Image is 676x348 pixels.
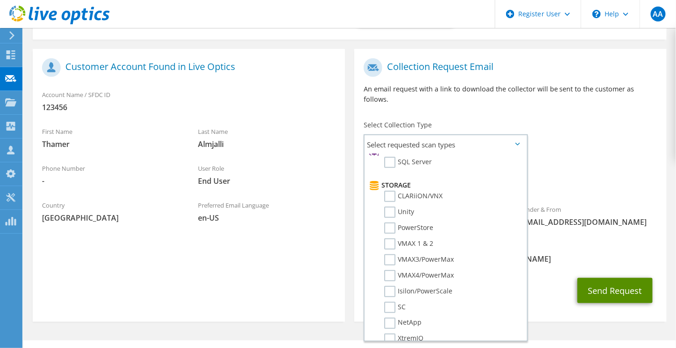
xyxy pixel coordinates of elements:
[198,176,335,186] span: End User
[354,200,510,232] div: To
[384,157,432,168] label: SQL Server
[384,191,443,202] label: CLARiiON/VNX
[364,84,657,104] p: An email request with a link to download the collector will be sent to the customer as follows.
[384,254,454,265] label: VMAX3/PowerMax
[384,334,423,345] label: XtremIO
[384,207,414,218] label: Unity
[510,200,666,232] div: Sender & From
[365,135,527,154] span: Select requested scan types
[364,58,653,77] h1: Collection Request Email
[354,237,667,269] div: CC & Reply To
[33,85,345,117] div: Account Name / SFDC ID
[384,318,422,329] label: NetApp
[189,122,345,154] div: Last Name
[33,122,189,154] div: First Name
[42,58,331,77] h1: Customer Account Found in Live Optics
[651,7,666,21] span: AA
[33,159,189,191] div: Phone Number
[198,139,335,149] span: Almjalli
[364,120,432,130] label: Select Collection Type
[577,278,653,303] button: Send Request
[42,102,336,112] span: 123456
[42,176,179,186] span: -
[33,195,189,228] div: Country
[384,302,406,313] label: SC
[384,286,452,297] label: Isilon/PowerScale
[189,159,345,191] div: User Role
[42,213,179,223] span: [GEOGRAPHIC_DATA]
[384,238,433,250] label: VMAX 1 & 2
[198,213,335,223] span: en-US
[384,223,433,234] label: PowerStore
[189,195,345,228] div: Preferred Email Language
[520,217,657,227] span: [EMAIL_ADDRESS][DOMAIN_NAME]
[42,139,179,149] span: Thamer
[384,270,454,281] label: VMAX4/PowerMax
[367,180,522,191] li: Storage
[354,158,667,195] div: Requested Collections
[592,10,601,18] svg: \n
